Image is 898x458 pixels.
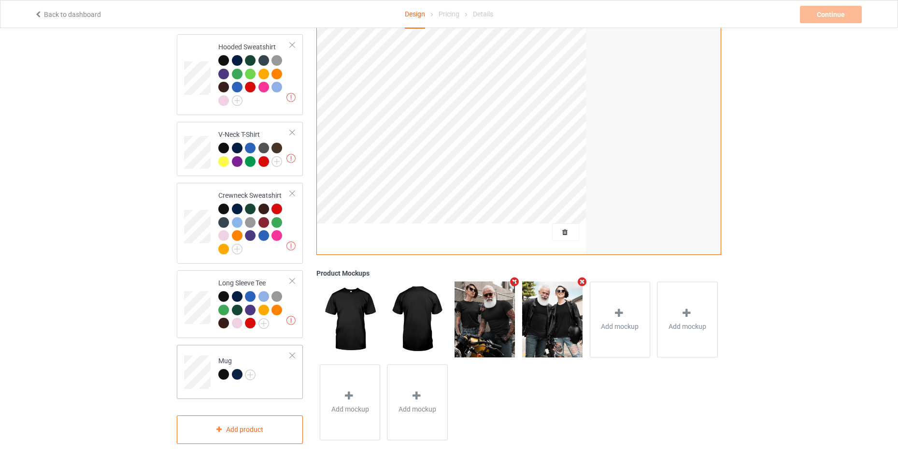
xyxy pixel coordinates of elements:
[245,369,256,380] img: svg+xml;base64,PD94bWwgdmVyc2lvbj0iMS4wIiBlbmNvZGluZz0iVVRGLTgiPz4KPHN2ZyB3aWR0aD0iMjJweCIgaGVpZ2...
[34,11,101,18] a: Back to dashboard
[601,322,639,331] span: Add mockup
[218,42,290,105] div: Hooded Sweatshirt
[657,281,718,357] div: Add mockup
[218,278,290,328] div: Long Sleeve Tee
[316,268,721,278] div: Product Mockups
[590,281,651,357] div: Add mockup
[320,281,380,357] img: regular.jpg
[177,122,303,176] div: V-Neck T-Shirt
[387,365,448,441] div: Add mockup
[331,405,369,414] span: Add mockup
[439,0,459,28] div: Pricing
[286,154,296,163] img: exclamation icon
[399,405,436,414] span: Add mockup
[271,156,282,167] img: svg+xml;base64,PD94bWwgdmVyc2lvbj0iMS4wIiBlbmNvZGluZz0iVVRGLTgiPz4KPHN2ZyB3aWR0aD0iMjJweCIgaGVpZ2...
[387,281,447,357] img: regular.jpg
[177,415,303,444] div: Add product
[177,270,303,338] div: Long Sleeve Tee
[522,281,583,357] img: regular.jpg
[473,0,493,28] div: Details
[218,191,290,253] div: Crewneck Sweatshirt
[258,318,269,329] img: svg+xml;base64,PD94bWwgdmVyc2lvbj0iMS4wIiBlbmNvZGluZz0iVVRGLTgiPz4KPHN2ZyB3aWR0aD0iMjJweCIgaGVpZ2...
[177,34,303,115] div: Hooded Sweatshirt
[177,345,303,399] div: Mug
[232,95,242,106] img: svg+xml;base64,PD94bWwgdmVyc2lvbj0iMS4wIiBlbmNvZGluZz0iVVRGLTgiPz4KPHN2ZyB3aWR0aD0iMjJweCIgaGVpZ2...
[405,0,425,29] div: Design
[286,316,296,325] img: exclamation icon
[286,93,296,102] img: exclamation icon
[455,281,515,357] img: regular.jpg
[232,244,242,254] img: svg+xml;base64,PD94bWwgdmVyc2lvbj0iMS4wIiBlbmNvZGluZz0iVVRGLTgiPz4KPHN2ZyB3aWR0aD0iMjJweCIgaGVpZ2...
[218,130,290,166] div: V-Neck T-Shirt
[669,322,706,331] span: Add mockup
[177,183,303,264] div: Crewneck Sweatshirt
[286,241,296,251] img: exclamation icon
[218,356,256,379] div: Mug
[576,277,588,287] i: Remove mockup
[509,277,521,287] i: Remove mockup
[320,365,381,441] div: Add mockup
